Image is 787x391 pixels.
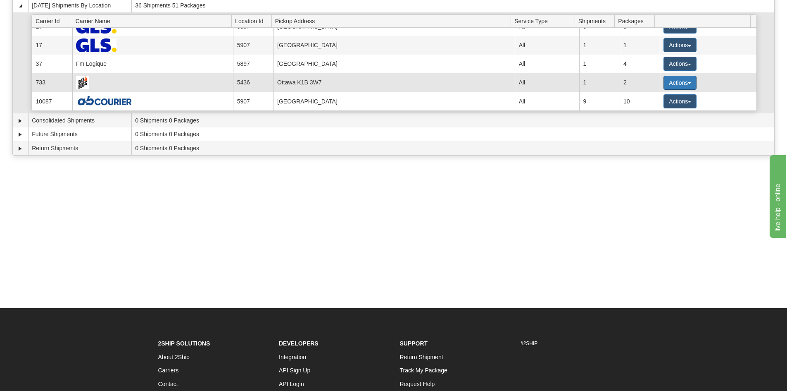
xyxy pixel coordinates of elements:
[76,94,134,108] img: A&B Courier
[620,55,660,73] td: 4
[579,36,619,55] td: 1
[400,340,428,347] strong: Support
[233,36,273,55] td: 5907
[131,127,774,142] td: 0 Shipments 0 Packages
[279,340,319,347] strong: Developers
[32,55,72,73] td: 37
[16,130,24,139] a: Expand
[233,73,273,92] td: 5436
[158,381,178,387] a: Contact
[279,381,304,387] a: API Login
[663,38,697,52] button: Actions
[233,92,273,110] td: 5907
[400,367,447,374] a: Track My Package
[578,14,615,27] span: Shipments
[620,36,660,55] td: 1
[663,57,697,71] button: Actions
[579,55,619,73] td: 1
[158,367,179,374] a: Carriers
[515,36,579,55] td: All
[28,141,131,155] td: Return Shipments
[76,14,232,27] span: Carrier Name
[275,14,511,27] span: Pickup Address
[663,76,697,90] button: Actions
[273,55,515,73] td: [GEOGRAPHIC_DATA]
[6,5,76,15] div: live help - online
[32,73,72,92] td: 733
[273,73,515,92] td: Ottawa K1B 3W7
[515,73,579,92] td: All
[131,141,774,155] td: 0 Shipments 0 Packages
[620,92,660,110] td: 10
[131,113,774,127] td: 0 Shipments 0 Packages
[579,92,619,110] td: 9
[515,55,579,73] td: All
[235,14,271,27] span: Location Id
[32,92,72,110] td: 10087
[158,340,210,347] strong: 2Ship Solutions
[579,73,619,92] td: 1
[76,38,117,52] img: GLS Canada
[400,354,443,360] a: Return Shipment
[36,14,72,27] span: Carrier Id
[32,36,72,55] td: 17
[273,92,515,110] td: [GEOGRAPHIC_DATA]
[16,117,24,125] a: Expand
[279,354,306,360] a: Integration
[521,341,629,346] h6: #2SHIP
[400,381,435,387] a: Request Help
[233,55,273,73] td: 5897
[618,14,654,27] span: Packages
[663,94,697,108] button: Actions
[76,76,89,89] img: Day & Ross
[768,153,786,237] iframe: chat widget
[16,144,24,153] a: Expand
[620,73,660,92] td: 2
[72,55,233,73] td: Fm Logique
[28,113,131,127] td: Consolidated Shipments
[515,92,579,110] td: All
[28,127,131,142] td: Future Shipments
[279,367,310,374] a: API Sign Up
[514,14,575,27] span: Service Type
[16,2,24,10] a: Collapse
[273,36,515,55] td: [GEOGRAPHIC_DATA]
[158,354,190,360] a: About 2Ship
